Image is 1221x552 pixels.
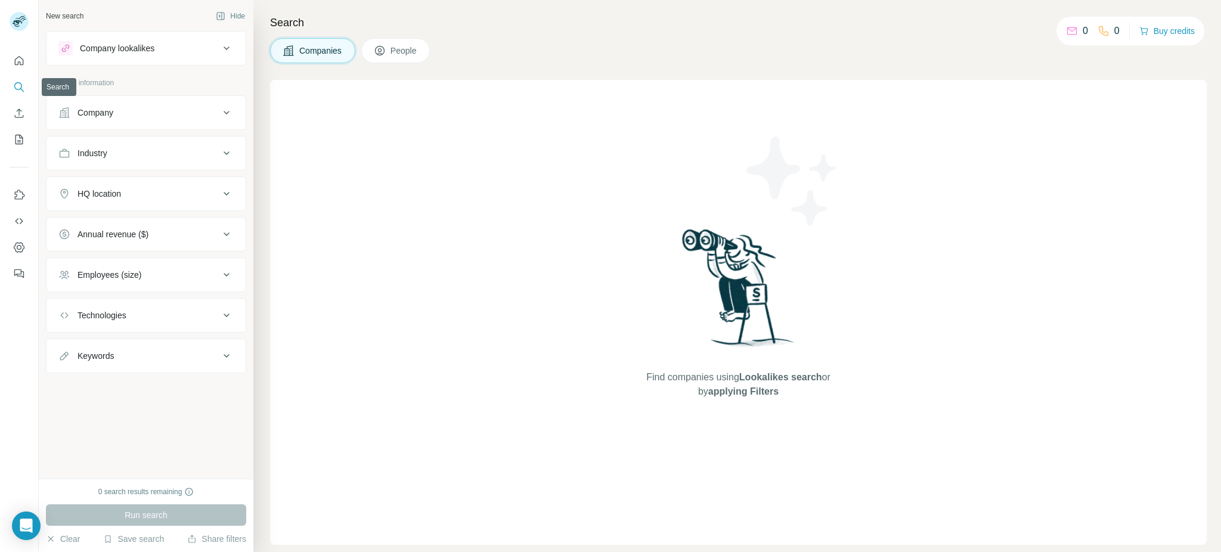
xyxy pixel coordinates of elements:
[739,372,822,382] span: Lookalikes search
[46,11,83,21] div: New search
[78,350,114,362] div: Keywords
[187,533,246,545] button: Share filters
[1114,24,1120,38] p: 0
[78,269,141,281] div: Employees (size)
[47,139,246,168] button: Industry
[10,76,29,98] button: Search
[78,147,107,159] div: Industry
[47,34,246,63] button: Company lookalikes
[46,77,246,88] p: Company information
[10,184,29,206] button: Use Surfe on LinkedIn
[270,14,1207,31] h4: Search
[1139,23,1195,39] button: Buy credits
[47,342,246,370] button: Keywords
[708,386,779,396] span: applying Filters
[1083,24,1088,38] p: 0
[103,533,164,545] button: Save search
[47,98,246,127] button: Company
[47,179,246,208] button: HQ location
[207,7,253,25] button: Hide
[677,226,801,359] img: Surfe Illustration - Woman searching with binoculars
[47,261,246,289] button: Employees (size)
[78,107,113,119] div: Company
[643,370,833,399] span: Find companies using or by
[10,263,29,284] button: Feedback
[12,511,41,540] div: Open Intercom Messenger
[47,220,246,249] button: Annual revenue ($)
[739,128,846,235] img: Surfe Illustration - Stars
[80,42,154,54] div: Company lookalikes
[10,210,29,232] button: Use Surfe API
[46,533,80,545] button: Clear
[10,103,29,124] button: Enrich CSV
[299,45,343,57] span: Companies
[78,309,126,321] div: Technologies
[47,301,246,330] button: Technologies
[10,50,29,72] button: Quick start
[78,188,121,200] div: HQ location
[10,237,29,258] button: Dashboard
[98,486,194,497] div: 0 search results remaining
[10,129,29,150] button: My lists
[78,228,148,240] div: Annual revenue ($)
[391,45,418,57] span: People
